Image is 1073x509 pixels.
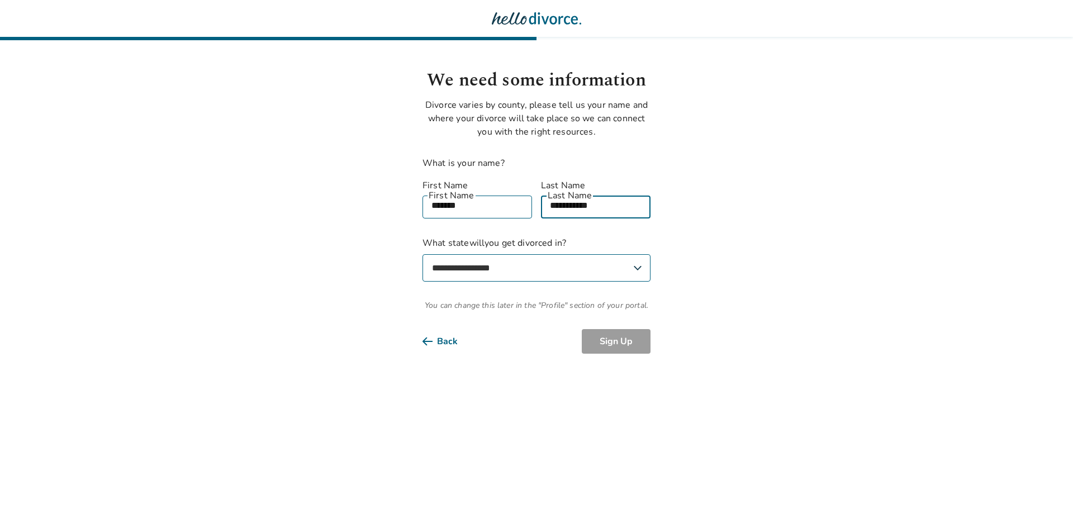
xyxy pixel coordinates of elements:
[422,254,651,282] select: What statewillyou get divorced in?
[422,157,505,169] label: What is your name?
[422,329,476,354] button: Back
[422,236,651,282] label: What state will you get divorced in?
[541,179,651,192] label: Last Name
[492,7,581,30] img: Hello Divorce Logo
[422,98,651,139] p: Divorce varies by county, please tell us your name and where your divorce will take place so we c...
[422,67,651,94] h1: We need some information
[582,329,651,354] button: Sign Up
[422,299,651,311] span: You can change this later in the "Profile" section of your portal.
[1017,455,1073,509] iframe: Chat Widget
[422,179,532,192] label: First Name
